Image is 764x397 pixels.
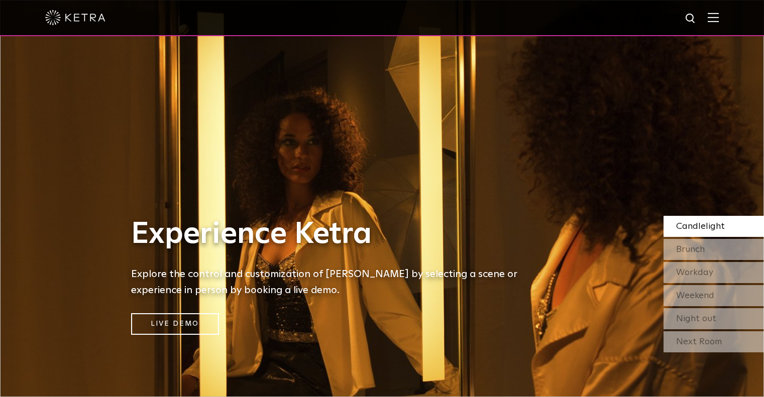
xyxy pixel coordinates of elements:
h1: Experience Ketra [131,218,533,251]
span: Workday [676,268,713,277]
h5: Explore the control and customization of [PERSON_NAME] by selecting a scene or experience in pers... [131,266,533,298]
span: Night out [676,314,716,323]
span: Candlelight [676,222,725,231]
img: ketra-logo-2019-white [45,10,105,25]
img: search icon [685,13,697,25]
span: Weekend [676,291,714,300]
span: Brunch [676,245,705,254]
div: Next Room [664,331,764,352]
img: Hamburger%20Nav.svg [708,13,719,22]
a: Live Demo [131,313,219,335]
